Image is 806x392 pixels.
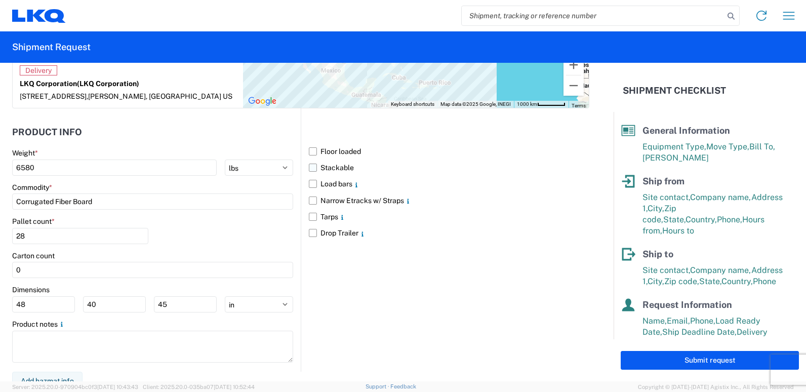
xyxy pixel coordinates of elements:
[621,351,799,370] button: Submit request
[638,382,794,391] span: Copyright © [DATE]-[DATE] Agistix Inc., All Rights Reserved
[517,101,537,107] span: 1000 km
[12,285,50,294] label: Dimensions
[686,215,717,224] span: Country,
[20,65,57,75] span: Delivery
[699,277,721,286] span: State,
[642,265,690,275] span: Site contact,
[214,384,255,390] span: [DATE] 10:52:44
[391,101,434,108] button: Keyboard shortcuts
[514,101,569,108] button: Map Scale: 1000 km per 52 pixels
[721,277,753,286] span: Country,
[12,41,91,53] h2: Shipment Request
[309,192,589,209] label: Narrow Etracks w/ Straps
[642,153,709,163] span: [PERSON_NAME]
[749,142,775,151] span: Bill To,
[648,204,664,213] span: City,
[246,95,279,108] img: Google
[667,316,690,326] span: Email,
[143,384,255,390] span: Client: 2025.20.0-035ba07
[12,251,55,260] label: Carton count
[12,384,138,390] span: Server: 2025.20.0-970904bc0f3
[642,125,730,136] span: General Information
[662,327,737,337] span: Ship Deadline Date,
[77,80,139,88] span: (LKQ Corporation)
[642,192,690,202] span: Site contact,
[462,6,724,25] input: Shipment, tracking or reference number
[12,127,82,137] h2: Product Info
[642,249,673,259] span: Ship to
[690,316,715,326] span: Phone,
[572,103,586,108] a: Terms
[309,160,589,176] label: Stackable
[12,372,83,390] button: Add hazmat info
[563,55,584,75] button: Zoom in
[563,75,584,96] button: Zoom out
[12,217,55,226] label: Pallet count
[309,176,589,192] label: Load bars
[642,299,732,310] span: Request Information
[88,92,232,100] span: [PERSON_NAME], [GEOGRAPHIC_DATA] US
[623,85,726,97] h2: Shipment Checklist
[20,92,88,100] span: [STREET_ADDRESS],
[390,383,416,389] a: Feedback
[663,215,686,224] span: State,
[706,142,749,151] span: Move Type,
[366,383,391,389] a: Support
[97,384,138,390] span: [DATE] 10:43:43
[20,80,139,88] strong: LKQ Corporation
[246,95,279,108] a: Open this area in Google Maps (opens a new window)
[440,101,511,107] span: Map data ©2025 Google, INEGI
[717,215,742,224] span: Phone,
[309,225,589,241] label: Drop Trailer
[662,226,694,236] span: Hours to
[642,316,667,326] span: Name,
[664,277,699,286] span: Zip code,
[83,296,146,312] input: W
[753,277,776,286] span: Phone
[12,320,66,329] label: Product notes
[648,277,664,286] span: City,
[12,148,38,158] label: Weight
[309,143,589,160] label: Floor loaded
[309,209,589,225] label: Tarps
[642,176,684,186] span: Ship from
[12,296,75,312] input: L
[642,142,706,151] span: Equipment Type,
[690,192,751,202] span: Company name,
[690,265,751,275] span: Company name,
[154,296,217,312] input: H
[12,183,52,192] label: Commodity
